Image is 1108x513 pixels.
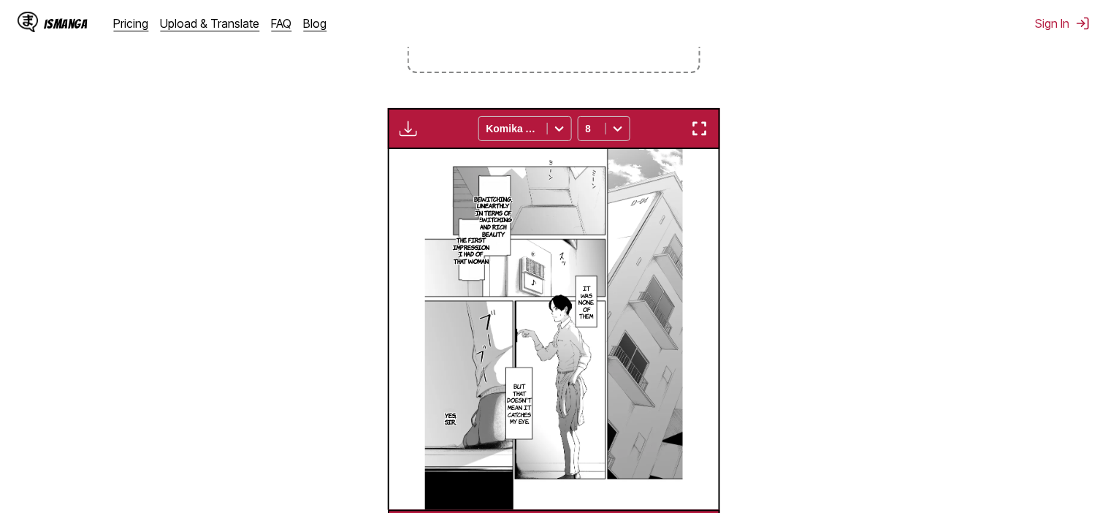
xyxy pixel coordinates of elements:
img: Manga Panel [425,149,682,510]
a: FAQ [272,16,292,31]
img: Download translated images [400,120,417,137]
button: Sign In [1036,16,1090,31]
img: Sign out [1076,16,1090,31]
a: Upload & Translate [161,16,260,31]
p: Yes, sir. [442,409,459,429]
a: Blog [304,16,327,31]
p: But that doesn't mean it catches my eye. [504,380,535,428]
p: The first impression I had of that woman [450,234,492,267]
a: Pricing [114,16,149,31]
p: Bewitching, unearthly In terms of bewitching and rich beauty [472,193,516,241]
div: IsManga [44,17,88,31]
img: Enter fullscreen [691,120,708,137]
a: IsManga LogoIsManga [18,12,114,35]
p: It was none of them [576,282,597,323]
img: IsManga Logo [18,12,38,32]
